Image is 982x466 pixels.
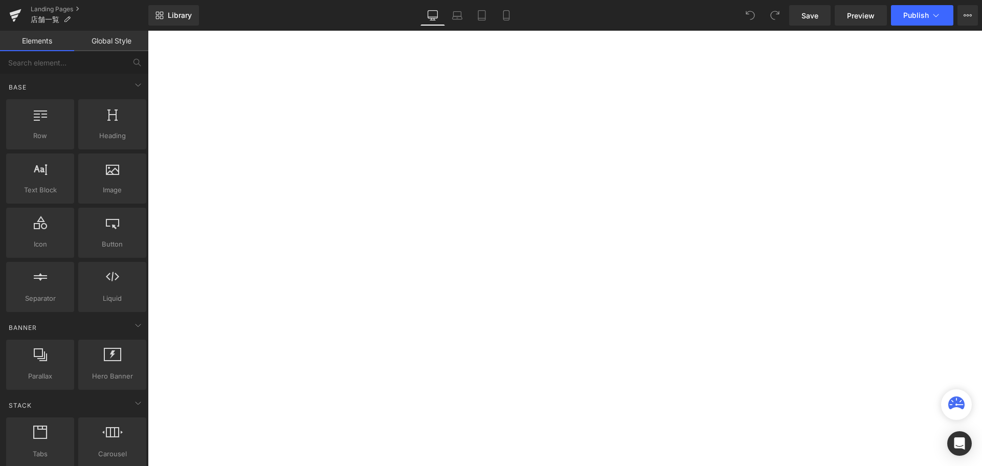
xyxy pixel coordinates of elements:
span: 店舗一覧 [31,15,59,24]
button: Undo [740,5,761,26]
span: Icon [9,239,71,250]
a: Tablet [470,5,494,26]
a: Mobile [494,5,519,26]
span: Stack [8,401,33,410]
span: Image [81,185,143,195]
a: Landing Pages [31,5,148,13]
span: Parallax [9,371,71,382]
span: Heading [81,130,143,141]
span: Carousel [81,449,143,459]
span: Tabs [9,449,71,459]
span: Library [168,11,192,20]
span: Button [81,239,143,250]
a: Desktop [420,5,445,26]
button: Redo [765,5,785,26]
span: Preview [847,10,875,21]
span: Row [9,130,71,141]
span: Publish [903,11,929,19]
span: Separator [9,293,71,304]
div: Open Intercom Messenger [947,431,972,456]
a: Global Style [74,31,148,51]
span: Save [801,10,818,21]
span: Liquid [81,293,143,304]
button: Publish [891,5,953,26]
button: More [957,5,978,26]
a: New Library [148,5,199,26]
span: Text Block [9,185,71,195]
a: Laptop [445,5,470,26]
span: Hero Banner [81,371,143,382]
span: Base [8,82,28,92]
span: Banner [8,323,38,332]
a: Preview [835,5,887,26]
